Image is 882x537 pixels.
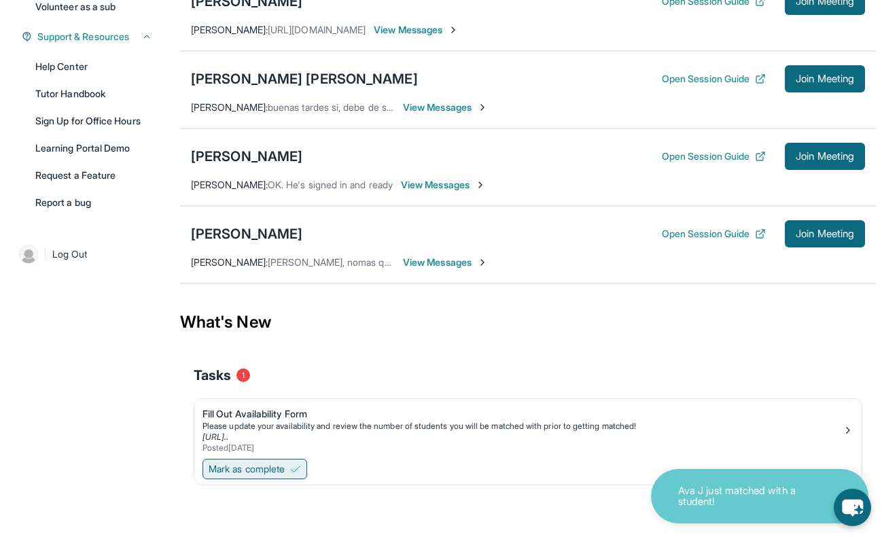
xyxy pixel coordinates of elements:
div: [PERSON_NAME] [PERSON_NAME] [191,69,418,88]
span: Join Meeting [796,75,854,83]
span: Tasks [194,366,231,385]
span: OK. He's signed in and ready [268,179,393,190]
a: Tutor Handbook [27,82,160,106]
span: [URL][DOMAIN_NAME] [268,24,366,35]
span: [PERSON_NAME] : [191,24,268,35]
img: Chevron-Right [477,102,488,113]
button: Open Session Guide [662,72,766,86]
button: Mark as complete [202,459,307,479]
a: Request a Feature [27,163,160,188]
span: [PERSON_NAME] : [191,256,268,268]
div: [PERSON_NAME] [191,224,302,243]
span: [PERSON_NAME] : [191,179,268,190]
span: Log Out [52,247,88,261]
span: buenas tardes si, debe de ser la misma clave STNCBX [268,101,502,113]
div: Fill Out Availability Form [202,407,843,421]
span: Join Meeting [796,230,854,238]
div: Please update your availability and review the number of students you will be matched with prior ... [202,421,843,432]
span: View Messages [401,178,486,192]
div: Posted [DATE] [202,443,843,453]
a: [URL].. [202,432,229,442]
div: [PERSON_NAME] [191,147,302,166]
span: View Messages [403,256,488,269]
a: |Log Out [14,239,160,269]
img: Mark as complete [290,464,301,474]
a: Report a bug [27,190,160,215]
p: Ava J just matched with a student! [678,485,814,508]
span: Mark as complete [209,462,285,476]
button: Support & Resources [32,30,152,44]
span: | [43,246,47,262]
button: Open Session Guide [662,150,766,163]
button: chat-button [834,489,871,526]
img: user-img [19,245,38,264]
button: Join Meeting [785,220,865,247]
span: Support & Resources [37,30,129,44]
span: Join Meeting [796,152,854,160]
a: Learning Portal Demo [27,136,160,160]
span: [PERSON_NAME] : [191,101,268,113]
img: Chevron-Right [448,24,459,35]
div: What's New [180,292,876,352]
button: Join Meeting [785,143,865,170]
button: Join Meeting [785,65,865,92]
span: 1 [236,368,250,382]
button: Open Session Guide [662,227,766,241]
span: View Messages [374,23,459,37]
img: Chevron-Right [475,179,486,190]
a: Sign Up for Office Hours [27,109,160,133]
span: View Messages [403,101,488,114]
a: Fill Out Availability FormPlease update your availability and review the number of students you w... [194,399,862,456]
a: Help Center [27,54,160,79]
img: Chevron-Right [477,257,488,268]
